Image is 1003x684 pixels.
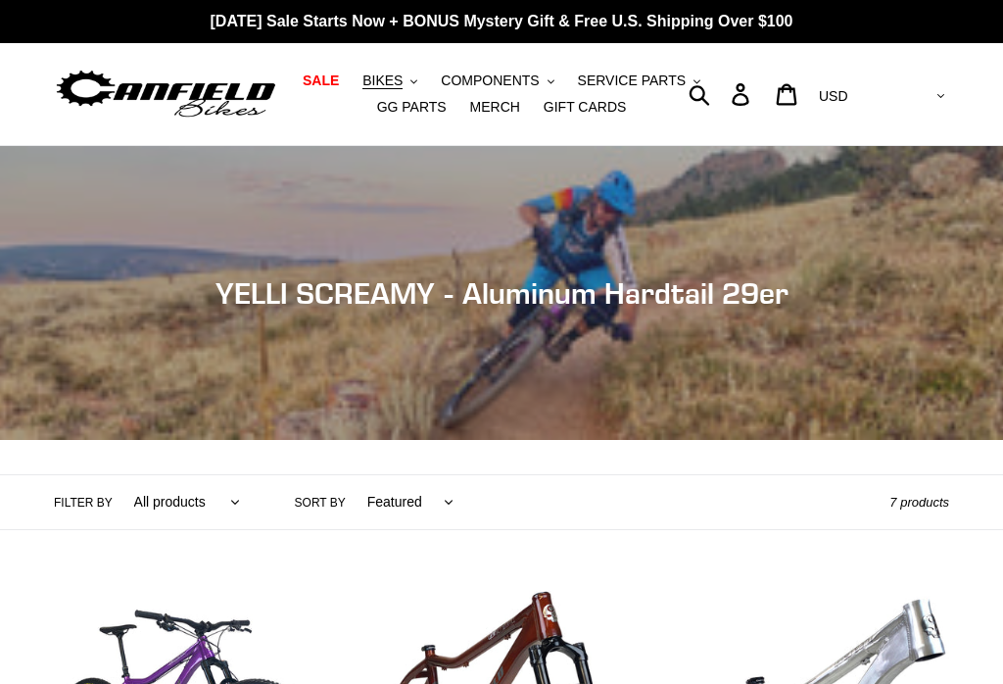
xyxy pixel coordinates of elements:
a: MERCH [460,94,530,121]
span: BIKES [362,73,403,89]
span: SERVICE PARTS [578,73,686,89]
span: 7 products [889,495,949,510]
a: GG PARTS [367,94,456,121]
span: GG PARTS [377,99,447,116]
label: Sort by [295,494,346,512]
button: BIKES [353,68,427,94]
img: Canfield Bikes [54,66,278,122]
span: SALE [303,73,339,89]
span: YELLI SCREAMY - Aluminum Hardtail 29er [215,275,788,311]
button: COMPONENTS [431,68,563,94]
a: GIFT CARDS [534,94,637,121]
label: Filter by [54,494,113,512]
span: MERCH [470,99,520,116]
span: GIFT CARDS [544,99,627,116]
a: SALE [293,68,349,94]
span: COMPONENTS [441,73,539,89]
button: SERVICE PARTS [568,68,710,94]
